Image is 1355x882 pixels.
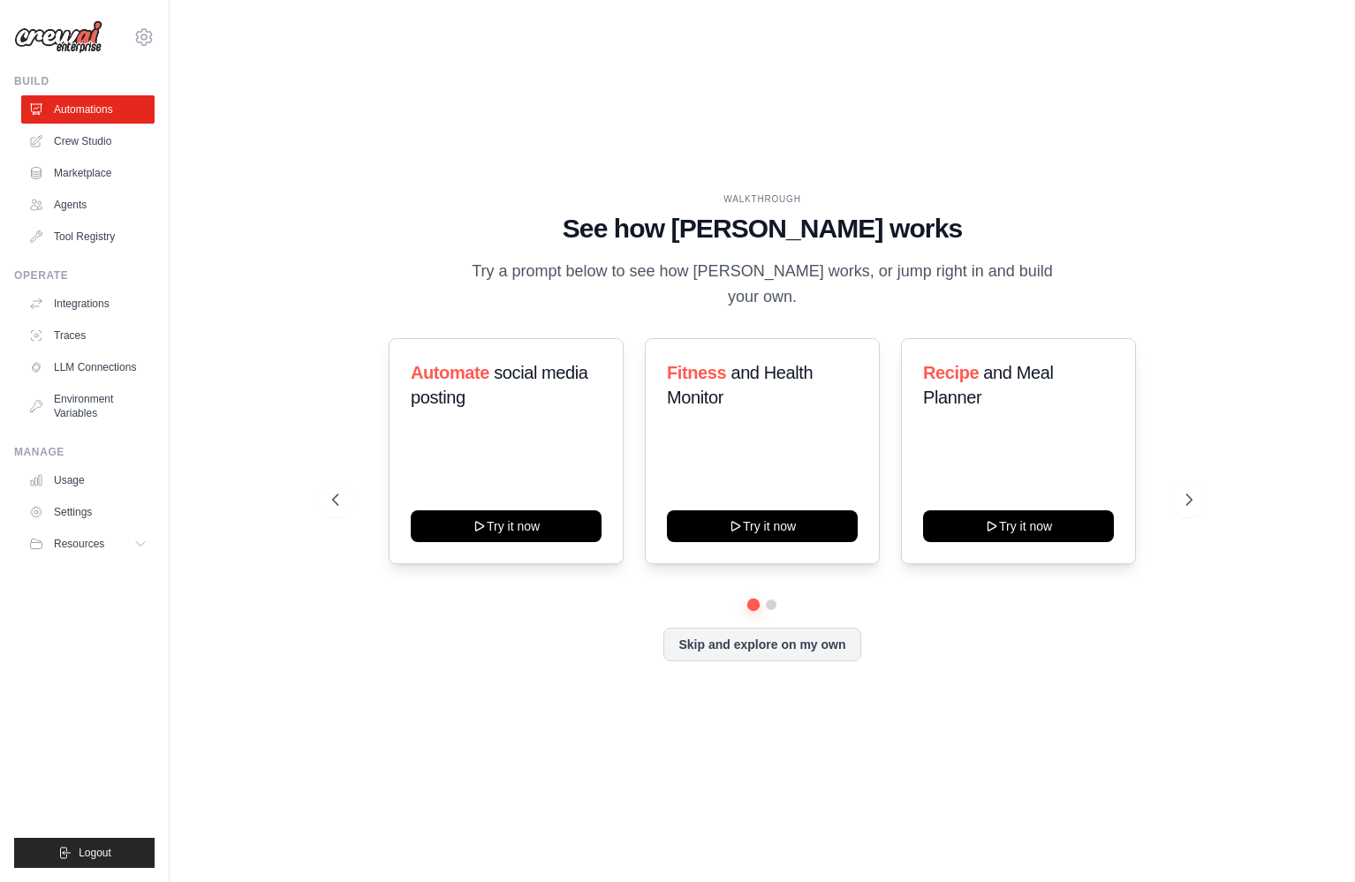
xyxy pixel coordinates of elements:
a: Integrations [21,290,155,318]
a: Traces [21,321,155,350]
button: Try it now [923,510,1114,542]
a: Settings [21,498,155,526]
button: Skip and explore on my own [663,628,860,661]
a: Agents [21,191,155,219]
span: and Health Monitor [667,363,813,407]
a: Tool Registry [21,222,155,251]
a: Marketplace [21,159,155,187]
div: Operate [14,268,155,283]
h1: See how [PERSON_NAME] works [332,213,1192,245]
img: Logo [14,20,102,54]
button: Logout [14,838,155,868]
div: Manage [14,445,155,459]
span: Fitness [667,363,726,382]
a: Automations [21,95,155,124]
a: Crew Studio [21,127,155,155]
span: Resources [54,537,104,551]
span: Recipe [923,363,979,382]
button: Try it now [667,510,858,542]
iframe: Chat Widget [1267,797,1355,882]
p: Try a prompt below to see how [PERSON_NAME] works, or jump right in and build your own. [466,259,1059,311]
span: and Meal Planner [923,363,1053,407]
div: Build [14,74,155,88]
a: Usage [21,466,155,494]
span: social media posting [411,363,588,407]
div: WALKTHROUGH [332,192,1192,206]
span: Automate [411,363,489,382]
a: Environment Variables [21,385,155,427]
button: Resources [21,530,155,558]
button: Try it now [411,510,602,542]
span: Logout [79,846,111,860]
a: LLM Connections [21,353,155,381]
